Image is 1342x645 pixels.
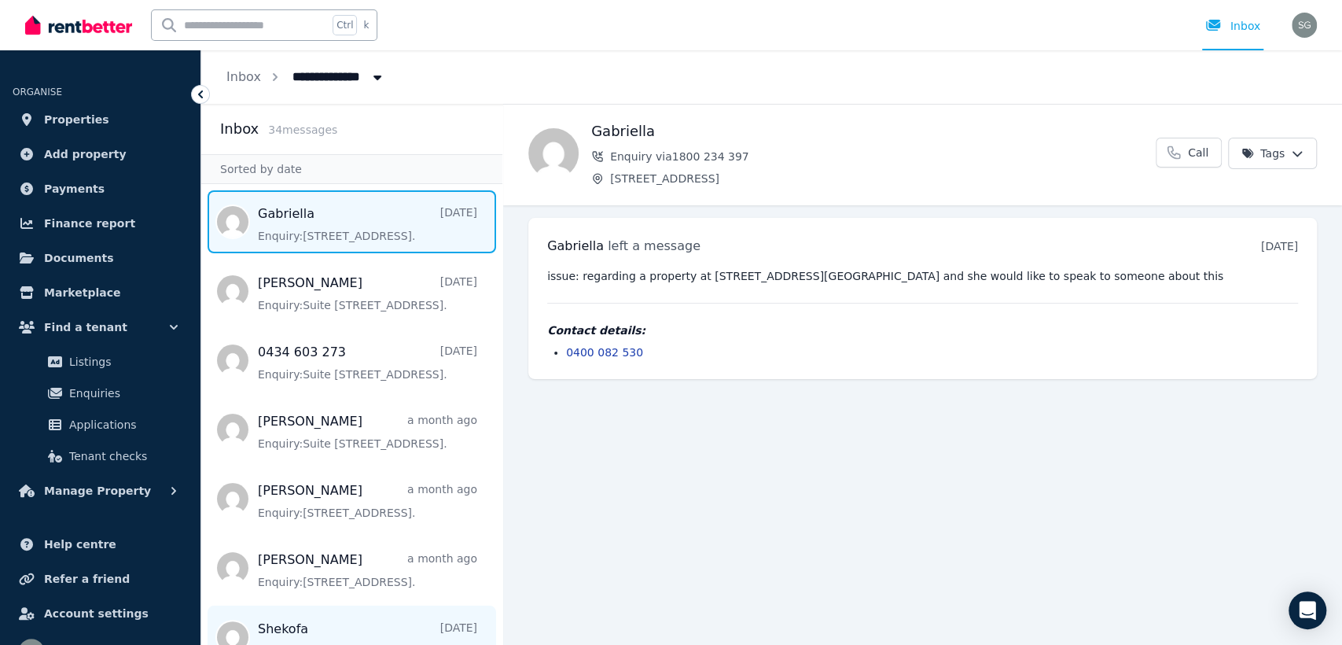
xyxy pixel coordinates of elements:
span: Marketplace [44,283,120,302]
span: Help centre [44,535,116,554]
a: Payments [13,173,188,205]
a: Call [1156,138,1222,168]
span: Enquiries [69,384,175,403]
a: [PERSON_NAME][DATE]Enquiry:Suite [STREET_ADDRESS]. [258,274,477,313]
div: Inbox [1205,18,1260,34]
nav: Breadcrumb [201,50,410,104]
a: [PERSON_NAME]a month agoEnquiry:[STREET_ADDRESS]. [258,551,477,590]
span: Ctrl [333,15,357,35]
a: 0400 082 530 [566,346,643,359]
a: Documents [13,242,188,274]
button: Tags [1228,138,1317,169]
span: Finance report [44,214,135,233]
span: k [363,19,369,31]
span: Applications [69,415,175,434]
a: Refer a friend [13,563,188,595]
button: Find a tenant [13,311,188,343]
h1: Gabriella [591,120,1156,142]
span: Listings [69,352,175,371]
div: Open Intercom Messenger [1289,592,1326,629]
h2: Inbox [220,118,259,140]
a: 0434 603 273[DATE]Enquiry:Suite [STREET_ADDRESS]. [258,343,477,382]
span: Payments [44,179,105,198]
span: Gabriella [547,238,604,253]
a: [PERSON_NAME]a month agoEnquiry:[STREET_ADDRESS]. [258,481,477,521]
a: Inbox [226,69,261,84]
a: Account settings [13,598,188,629]
span: Call [1188,145,1208,160]
span: Tenant checks [69,447,175,466]
a: Properties [13,104,188,135]
a: [PERSON_NAME]a month agoEnquiry:Suite [STREET_ADDRESS]. [258,412,477,451]
img: Sydney Gale [1292,13,1317,38]
a: Marketplace [13,277,188,308]
a: Gabriella[DATE]Enquiry:[STREET_ADDRESS]. [258,205,477,244]
a: Enquiries [19,378,182,409]
button: Manage Property [13,475,188,507]
span: Add property [44,145,127,164]
span: Properties [44,110,109,129]
a: Finance report [13,208,188,239]
span: Documents [44,249,114,267]
img: Gabriella [528,128,579,179]
span: Find a tenant [44,318,127,337]
span: ORGANISE [13,87,62,98]
div: Sorted by date [201,154,502,184]
span: Manage Property [44,481,151,500]
span: 34 message s [268,123,337,136]
a: Applications [19,409,182,440]
span: Enquiry via 1800 234 397 [610,149,1156,164]
a: Help centre [13,529,188,560]
span: [STREET_ADDRESS] [610,171,1156,186]
span: left a message [608,238,700,253]
span: Account settings [44,604,149,623]
span: Tags [1241,146,1285,161]
span: Refer a friend [44,569,130,588]
pre: issue: regarding a property at [STREET_ADDRESS][GEOGRAPHIC_DATA] and she would like to speak to s... [547,268,1298,284]
h4: Contact details: [547,322,1298,338]
img: RentBetter [25,13,132,37]
time: [DATE] [1261,240,1298,252]
a: Add property [13,138,188,170]
a: Tenant checks [19,440,182,472]
a: Listings [19,346,182,378]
